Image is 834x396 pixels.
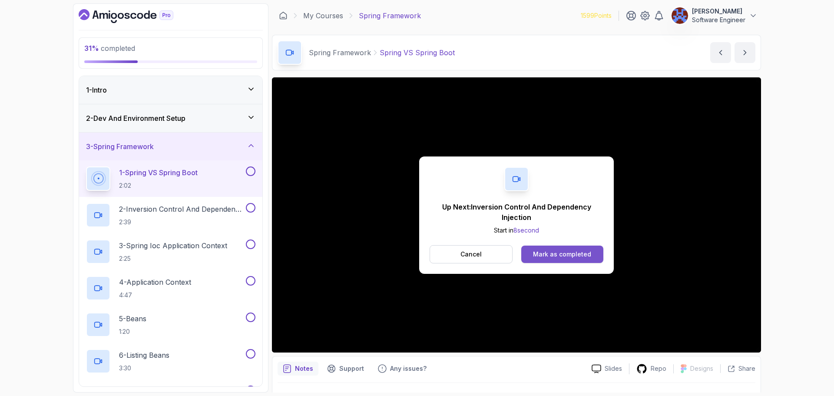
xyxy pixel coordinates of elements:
[513,226,539,234] span: 8 second
[430,226,603,235] p: Start in
[272,77,761,353] iframe: 1 - Spring vs Spring Boot
[605,364,622,373] p: Slides
[119,204,244,214] p: 2 - Inversion Control And Dependency Injection
[119,327,146,336] p: 1:20
[119,350,169,360] p: 6 - Listing Beans
[671,7,758,24] button: user profile image[PERSON_NAME]Software Engineer
[86,276,255,300] button: 4-Application Context4:47
[690,364,713,373] p: Designs
[84,44,99,53] span: 31 %
[430,202,603,223] p: Up Next: Inversion Control And Dependency Injection
[119,181,198,190] p: 2:02
[322,362,369,376] button: Support button
[86,313,255,337] button: 5-Beans1:20
[460,250,482,259] p: Cancel
[86,203,255,227] button: 2-Inversion Control And Dependency Injection2:39
[278,362,318,376] button: notes button
[119,254,227,263] p: 2:25
[119,218,244,226] p: 2:39
[359,10,421,21] p: Spring Framework
[86,166,255,191] button: 1-Spring VS Spring Boot2:02
[380,47,455,58] p: Spring VS Spring Boot
[119,167,198,178] p: 1 - Spring VS Spring Boot
[84,44,135,53] span: completed
[79,133,262,160] button: 3-Spring Framework
[79,76,262,104] button: 1-Intro
[295,364,313,373] p: Notes
[339,364,364,373] p: Support
[119,240,227,251] p: 3 - Spring Ioc Application Context
[303,10,343,21] a: My Courses
[373,362,432,376] button: Feedback button
[585,364,629,373] a: Slides
[692,16,745,24] p: Software Engineer
[738,364,755,373] p: Share
[119,291,191,299] p: 4:47
[720,364,755,373] button: Share
[309,47,371,58] p: Spring Framework
[86,349,255,373] button: 6-Listing Beans3:30
[119,277,191,287] p: 4 - Application Context
[79,9,193,23] a: Dashboard
[651,364,666,373] p: Repo
[86,141,154,152] h3: 3 - Spring Framework
[430,245,513,263] button: Cancel
[79,104,262,132] button: 2-Dev And Environment Setup
[279,11,288,20] a: Dashboard
[692,7,745,16] p: [PERSON_NAME]
[629,363,673,374] a: Repo
[119,313,146,324] p: 5 - Beans
[581,11,612,20] p: 1599 Points
[533,250,591,259] div: Mark as completed
[521,246,603,263] button: Mark as completed
[390,364,427,373] p: Any issues?
[710,42,731,63] button: previous content
[86,240,255,264] button: 3-Spring Ioc Application Context2:25
[86,113,185,123] h3: 2 - Dev And Environment Setup
[86,85,107,95] h3: 1 - Intro
[672,7,688,24] img: user profile image
[119,364,169,373] p: 3:30
[735,42,755,63] button: next content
